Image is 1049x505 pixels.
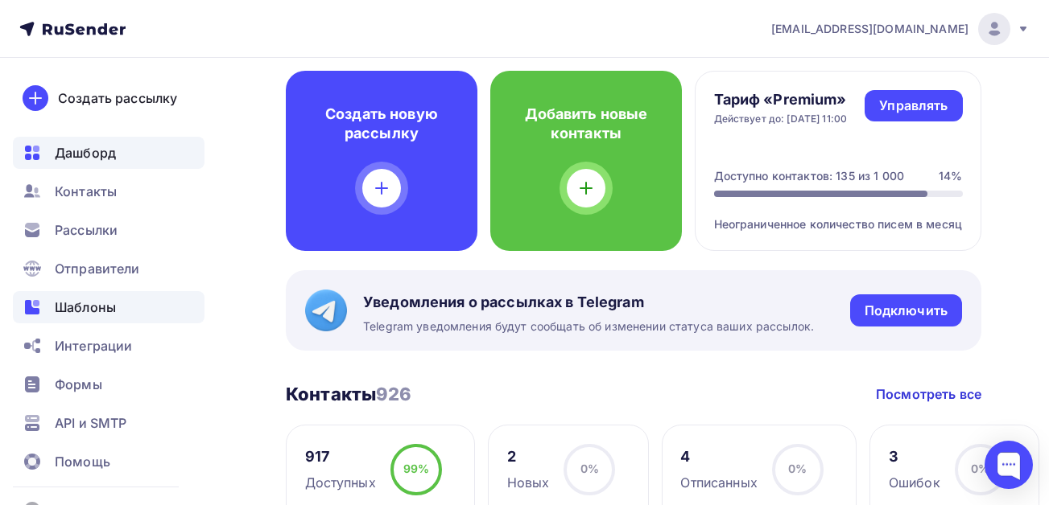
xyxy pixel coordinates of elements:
[305,447,376,466] div: 917
[507,447,550,466] div: 2
[939,168,962,184] div: 14%
[865,302,948,320] div: Подключить
[55,336,132,355] span: Интеграции
[771,21,968,37] span: [EMAIL_ADDRESS][DOMAIN_NAME]
[13,137,204,169] a: Дашборд
[55,452,110,471] span: Помощь
[13,175,204,207] a: Контакты
[55,413,126,433] span: API и SMTP
[714,90,848,109] h4: Тариф «Premium»
[312,105,452,143] h4: Создать новую рассылку
[286,383,412,405] h3: Контакты
[55,220,118,240] span: Рассылки
[13,214,204,246] a: Рассылки
[580,462,599,475] span: 0%
[516,105,656,143] h4: Добавить новые контакты
[879,96,948,115] div: Управлять
[714,168,904,184] div: Доступно контактов: 135 из 1 000
[363,293,814,312] span: Уведомления о рассылках в Telegram
[13,252,204,285] a: Отправители
[771,13,1030,45] a: [EMAIL_ADDRESS][DOMAIN_NAME]
[680,473,757,492] div: Отписанных
[507,473,550,492] div: Новых
[403,462,429,475] span: 99%
[58,88,177,108] div: Создать рассылку
[13,291,204,323] a: Шаблоны
[889,447,940,466] div: 3
[13,368,204,400] a: Формы
[363,318,814,335] span: Telegram уведомления будут сообщать об изменении статуса ваших рассылок.
[55,182,117,201] span: Контакты
[305,473,376,492] div: Доступных
[376,384,411,404] span: 926
[971,462,989,475] span: 0%
[55,298,116,317] span: Шаблоны
[55,259,140,278] span: Отправители
[55,143,116,162] span: Дашборд
[788,462,807,475] span: 0%
[714,113,848,125] div: Действует до: [DATE] 11:00
[55,375,102,394] span: Формы
[876,384,981,404] a: Посмотреть все
[889,473,940,492] div: Ошибок
[680,447,757,466] div: 4
[714,197,963,232] div: Неограниченное количество писем в месяц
